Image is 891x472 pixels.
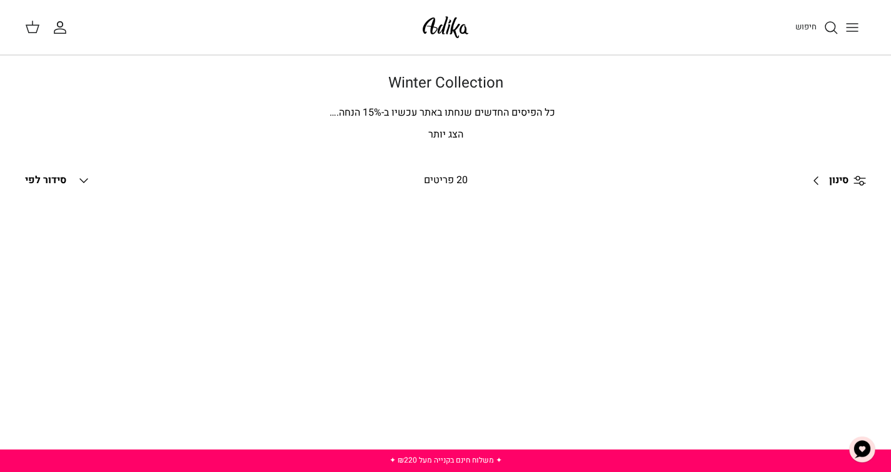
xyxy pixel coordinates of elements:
span: סינון [829,173,848,189]
a: ✦ משלוח חינם בקנייה מעל ₪220 ✦ [390,454,502,466]
img: Adika IL [419,13,472,42]
button: צ'אט [843,431,881,468]
p: הצג יותר [25,127,866,143]
span: 15 [363,105,374,120]
div: 20 פריטים [344,173,547,189]
span: סידור לפי [25,173,66,188]
a: החשבון שלי [53,20,73,35]
button: Toggle menu [838,14,866,41]
span: חיפוש [795,21,817,33]
span: % הנחה. [330,105,381,120]
h1: Winter Collection [25,74,866,93]
span: כל הפיסים החדשים שנחתו באתר עכשיו ב- [381,105,555,120]
a: חיפוש [795,20,838,35]
button: סידור לפי [25,167,91,194]
a: סינון [804,166,866,196]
